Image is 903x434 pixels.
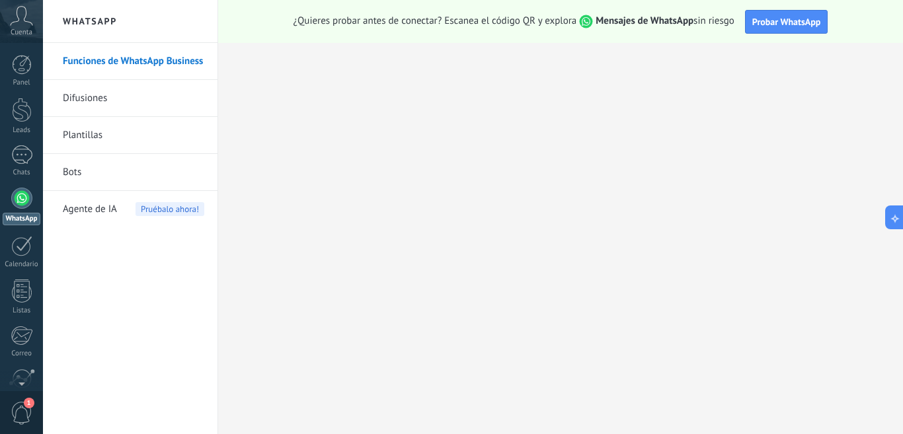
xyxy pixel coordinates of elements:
li: Bots [43,154,217,191]
div: Correo [3,349,41,358]
span: Probar WhatsApp [752,16,821,28]
a: Difusiones [63,80,204,117]
button: Probar WhatsApp [745,10,828,34]
a: Bots [63,154,204,191]
div: Chats [3,168,41,177]
a: Agente de IAPruébalo ahora! [63,191,204,228]
div: Calendario [3,260,41,269]
div: Leads [3,126,41,135]
span: 1 [24,398,34,408]
span: Cuenta [11,28,32,37]
div: Listas [3,307,41,315]
a: Plantillas [63,117,204,154]
li: Funciones de WhatsApp Business [43,43,217,80]
div: Panel [3,79,41,87]
strong: Mensajes de WhatsApp [596,15,693,27]
span: ¿Quieres probar antes de conectar? Escanea el código QR y explora sin riesgo [294,15,734,28]
li: Agente de IA [43,191,217,227]
div: WhatsApp [3,213,40,225]
li: Plantillas [43,117,217,154]
span: Pruébalo ahora! [136,202,204,216]
a: Funciones de WhatsApp Business [63,43,204,80]
span: Agente de IA [63,191,117,228]
li: Difusiones [43,80,217,117]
